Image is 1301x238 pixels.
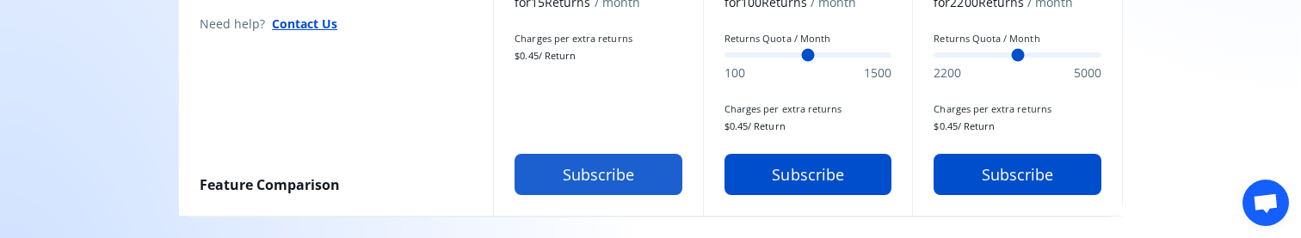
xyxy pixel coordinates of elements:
span: Need help? [200,15,265,33]
span: Charges per extra returns [724,102,892,116]
button: Subscribe [934,154,1101,195]
span: $ 0.45 / Return [515,49,682,63]
span: $ 0.45 / Return [724,119,892,133]
label: Returns Quota / Month [934,32,1101,46]
button: Contact Us [272,15,337,33]
span: 5000 [1074,64,1101,82]
span: 2200 [934,64,961,82]
span: Feature Comparison [200,175,340,194]
button: Subscribe [515,154,682,195]
span: Charges per extra returns [515,32,682,46]
span: 1500 [864,64,891,82]
label: Returns Quota / Month [724,32,892,46]
span: Charges per extra returns [934,102,1101,116]
span: $ 0.45 / Return [934,119,1101,133]
div: Open chat [1242,180,1289,226]
button: Subscribe [724,154,892,195]
span: 100 [724,64,745,82]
